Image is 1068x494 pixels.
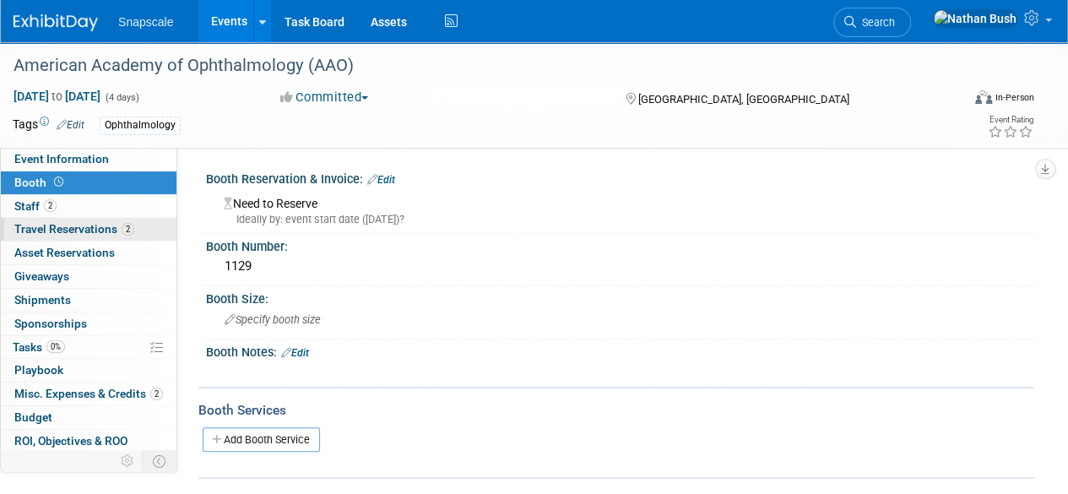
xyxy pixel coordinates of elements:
[1,336,176,359] a: Tasks0%
[1,383,176,405] a: Misc. Expenses & Credits2
[51,176,67,188] span: Booth not reserved yet
[14,222,134,236] span: Travel Reservations
[13,116,84,135] td: Tags
[113,450,143,472] td: Personalize Event Tab Strip
[933,9,1017,28] img: Nathan Bush
[219,253,1022,280] div: 1129
[14,176,67,189] span: Booth
[988,116,1033,124] div: Event Rating
[8,51,947,81] div: American Academy of Ophthalmology (AAO)
[224,212,1022,227] div: Ideally by: event start date ([DATE])?
[122,223,134,236] span: 2
[14,317,87,330] span: Sponsorships
[1,171,176,194] a: Booth
[150,388,163,400] span: 2
[13,89,101,104] span: [DATE] [DATE]
[225,313,321,326] span: Specify booth size
[1,242,176,264] a: Asset Reservations
[14,269,69,283] span: Giveaways
[14,387,163,400] span: Misc. Expenses & Credits
[46,340,65,353] span: 0%
[44,199,57,212] span: 2
[14,246,115,259] span: Asset Reservations
[14,14,98,31] img: ExhibitDay
[281,347,309,359] a: Edit
[1,195,176,218] a: Staff2
[1,265,176,288] a: Giveaways
[995,91,1034,104] div: In-Person
[1,406,176,429] a: Budget
[57,119,84,131] a: Edit
[885,88,1034,113] div: Event Format
[856,16,895,29] span: Search
[206,339,1034,361] div: Booth Notes:
[49,90,65,103] span: to
[13,340,65,354] span: Tasks
[637,93,848,106] span: [GEOGRAPHIC_DATA], [GEOGRAPHIC_DATA]
[14,152,109,166] span: Event Information
[14,199,57,213] span: Staff
[206,234,1034,255] div: Booth Number:
[1,359,176,382] a: Playbook
[1,312,176,335] a: Sponsorships
[198,401,1034,420] div: Booth Services
[143,450,177,472] td: Toggle Event Tabs
[14,434,127,448] span: ROI, Objectives & ROO
[14,363,63,377] span: Playbook
[100,117,181,134] div: Ophthalmology
[1,218,176,241] a: Travel Reservations2
[104,92,139,103] span: (4 days)
[206,166,1034,188] div: Booth Reservation & Invoice:
[1,430,176,453] a: ROI, Objectives & ROO
[833,8,911,37] a: Search
[1,289,176,312] a: Shipments
[206,286,1034,307] div: Booth Size:
[14,293,71,307] span: Shipments
[274,89,375,106] button: Committed
[1,148,176,171] a: Event Information
[14,410,52,424] span: Budget
[367,174,395,186] a: Edit
[203,427,320,452] a: Add Booth Service
[975,90,992,104] img: Format-Inperson.png
[219,191,1022,227] div: Need to Reserve
[118,15,173,29] span: Snapscale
